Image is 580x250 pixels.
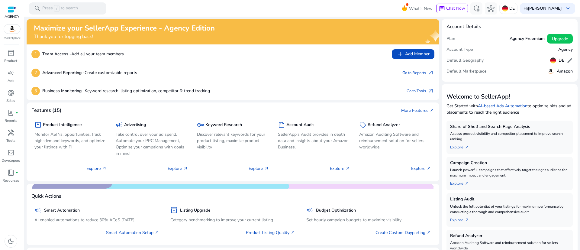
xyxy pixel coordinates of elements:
[446,93,573,100] h3: Welcome to SellerApp!
[34,206,42,214] span: campaign
[42,70,85,76] b: Advanced Reporting -
[42,88,85,94] b: Business Monitoring -
[359,121,366,128] span: sell
[183,166,188,171] span: arrow_outward
[427,87,434,95] span: arrow_outward
[470,2,482,15] button: admin_panel_settings
[7,109,14,116] span: lab_profile
[509,3,515,14] p: DE
[450,124,569,129] h5: Share of Shelf and Search Page Analysis
[7,49,14,57] span: inventory_2
[446,5,465,11] span: Chat Now
[34,131,107,150] p: Monitor ASINs, opportunities, track high-demand keywords, and optimize your listings with PI
[31,69,40,77] p: 2
[168,165,188,172] p: Explore
[557,69,573,74] h5: Amazon
[359,131,431,150] p: Amazon Auditing Software and reimbursement solution for sellers worldwide.
[4,58,17,63] p: Product
[397,50,430,58] span: Add Member
[7,69,14,76] span: campaign
[42,51,71,57] b: Team Access -
[487,5,495,12] span: hub
[42,70,137,76] p: Create customizable reports
[547,68,554,75] img: amazon.svg
[446,47,473,52] h5: Account Type
[31,87,40,95] p: 3
[291,230,295,235] span: arrow_outward
[446,69,487,74] h5: Default Marketplace
[16,171,18,174] span: fiber_manual_record
[197,121,204,128] span: key
[402,69,434,77] a: Go to Reportsarrow_outward
[345,166,350,171] span: arrow_outward
[286,122,314,128] h5: Account Audit
[427,230,431,235] span: arrow_outward
[465,181,469,186] span: arrow_outward
[246,229,295,236] a: Product Listing Quality
[436,4,468,13] button: chatChat Now
[306,217,431,223] p: Set hourly campaign budgets to maximize visibility
[397,50,404,58] span: add
[42,5,78,12] p: Press to search
[278,121,285,128] span: summarize
[31,108,61,113] h4: Features (15)
[116,121,123,128] span: campaign
[180,208,211,213] h5: Listing Upgrade
[34,121,42,128] span: package
[427,69,434,76] span: arrow_outward
[34,24,215,33] h2: Maximize your SellerApp Experience - Agency Edition
[550,57,556,63] img: de.svg
[2,178,19,183] p: Resources
[473,5,480,12] span: admin_panel_settings
[7,169,14,176] span: book_4
[4,24,20,34] img: amazon.svg
[155,230,159,235] span: arrow_outward
[86,165,107,172] p: Explore
[42,88,210,94] p: Keyword research, listing optimization, competitor & trend tracking
[450,131,569,142] p: Assess product visibility and competitor placement to improve search ranking.
[2,158,20,163] p: Developers
[7,89,14,96] span: donut_small
[552,36,568,42] span: Upgrade
[430,108,434,113] span: arrow_outward
[5,14,19,19] p: AGENCY
[306,206,314,214] span: campaign
[43,122,82,128] h5: Product Intelligence
[450,167,569,178] p: Launch powerful campaigns that effectively target the right audience for maximum impact and engag...
[31,193,61,199] h4: Quick Actions
[392,49,434,59] button: addAdd Member
[16,112,18,114] span: fiber_manual_record
[558,47,573,52] h5: Agency
[31,50,40,58] p: 1
[427,166,431,171] span: arrow_outward
[375,229,431,236] a: Create Custom Dayparting
[34,34,215,40] h4: Thank you for logging back!
[7,238,14,245] span: dark_mode
[316,208,356,213] h5: Budget Optimization
[465,218,469,222] span: arrow_outward
[559,58,564,63] h5: DE
[330,165,350,172] p: Explore
[54,5,60,12] span: /
[450,204,569,215] p: Unlock the full potential of your listings for maximum performance by conducting a thorough and c...
[264,166,269,171] span: arrow_outward
[124,122,146,128] h5: Advertising
[528,5,562,11] b: [PERSON_NAME]
[450,161,569,166] h5: Campaign Creation
[5,118,17,123] p: Reports
[409,3,433,14] span: What's New
[44,208,80,213] h5: Smart Automation
[6,98,15,103] p: Sales
[368,122,400,128] h5: Refund Analyzer
[8,78,14,83] p: Ads
[106,229,159,236] a: Smart Automation Setup
[116,131,188,157] p: Take control over your ad spend, Automate your PPC Management, Optimize your campaigns with goals...
[547,34,573,44] button: Upgrade
[102,166,107,171] span: arrow_outward
[278,131,350,150] p: SellerApp's Audit provides in depth data and insights about your Amazon Business.
[170,206,178,214] span: inventory_2
[197,131,269,150] p: Discover relevant keywords for your product listing, maximize product visibility
[446,24,481,30] h4: Account Details
[446,36,455,41] h5: Plan
[407,87,434,95] a: Go to Toolsarrow_outward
